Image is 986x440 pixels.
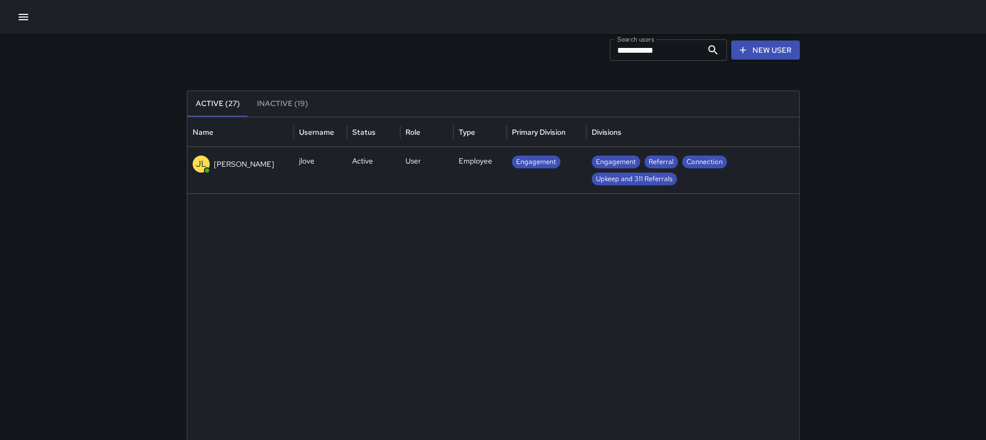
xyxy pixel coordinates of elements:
[405,127,420,137] div: Role
[294,147,347,193] div: jlove
[299,127,334,137] div: Username
[644,157,678,167] span: Referral
[512,127,566,137] div: Primary Division
[196,158,206,170] p: JL
[400,147,453,193] div: User
[248,91,317,117] button: Inactive (19)
[592,174,677,184] span: Upkeep and 311 Referrals
[592,157,640,167] span: Engagement
[352,127,376,137] div: Status
[453,147,507,193] div: Employee
[459,127,475,137] div: Type
[214,159,274,169] p: [PERSON_NAME]
[617,35,654,44] label: Search users
[187,91,248,117] button: Active (27)
[731,40,800,60] a: New User
[682,157,727,167] span: Connection
[592,127,622,137] div: Divisions
[193,127,213,137] div: Name
[347,147,400,193] div: Active
[512,157,560,167] span: Engagement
